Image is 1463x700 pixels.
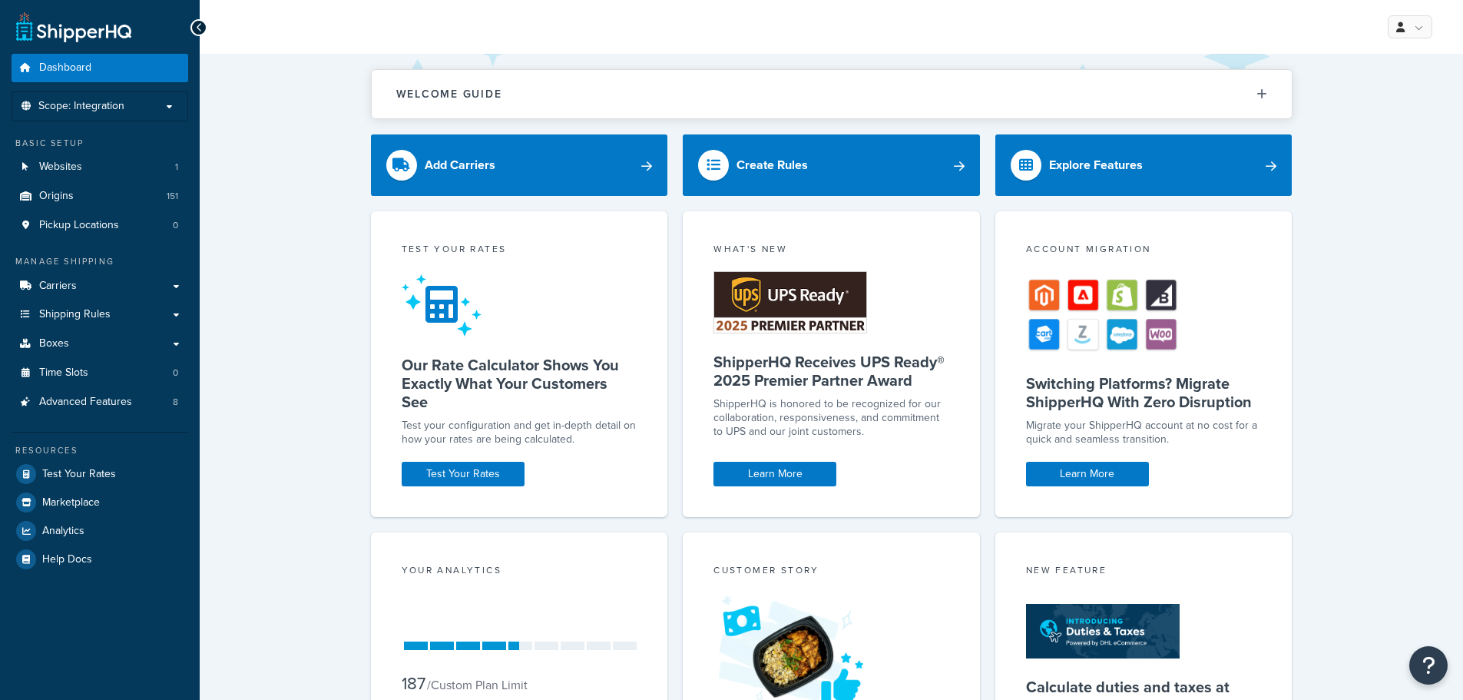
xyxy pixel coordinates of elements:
[12,359,188,387] li: Time Slots
[12,460,188,488] a: Test Your Rates
[173,219,178,232] span: 0
[39,161,82,174] span: Websites
[12,444,188,457] div: Resources
[12,182,188,211] a: Origins151
[713,462,836,486] a: Learn More
[42,468,116,481] span: Test Your Rates
[39,280,77,293] span: Carriers
[12,300,188,329] a: Shipping Rules
[12,388,188,416] li: Advanced Features
[39,61,91,75] span: Dashboard
[1049,154,1143,176] div: Explore Features
[995,134,1293,196] a: Explore Features
[12,211,188,240] a: Pickup Locations0
[175,161,178,174] span: 1
[1409,646,1448,685] button: Open Resource Center
[683,134,980,196] a: Create Rules
[1026,242,1262,260] div: Account Migration
[427,676,528,694] small: / Custom Plan Limit
[12,255,188,268] div: Manage Shipping
[396,88,502,100] h2: Welcome Guide
[12,137,188,150] div: Basic Setup
[12,272,188,300] a: Carriers
[402,419,637,446] div: Test your configuration and get in-depth detail on how your rates are being calculated.
[402,671,425,696] span: 187
[173,396,178,409] span: 8
[39,219,119,232] span: Pickup Locations
[12,330,188,358] a: Boxes
[12,359,188,387] a: Time Slots0
[1026,374,1262,411] h5: Switching Platforms? Migrate ShipperHQ With Zero Disruption
[12,153,188,181] li: Websites
[39,190,74,203] span: Origins
[12,182,188,211] li: Origins
[713,563,949,581] div: Customer Story
[713,397,949,439] p: ShipperHQ is honored to be recognized for our collaboration, responsiveness, and commitment to UP...
[402,563,637,581] div: Your Analytics
[12,546,188,573] a: Help Docs
[371,134,668,196] a: Add Carriers
[425,154,495,176] div: Add Carriers
[42,496,100,509] span: Marketplace
[12,54,188,82] a: Dashboard
[39,367,88,380] span: Time Slots
[736,154,808,176] div: Create Rules
[1026,419,1262,446] div: Migrate your ShipperHQ account at no cost for a quick and seamless transition.
[12,388,188,416] a: Advanced Features8
[42,553,92,566] span: Help Docs
[1026,462,1149,486] a: Learn More
[42,525,84,538] span: Analytics
[402,242,637,260] div: Test your rates
[39,308,111,321] span: Shipping Rules
[39,396,132,409] span: Advanced Features
[402,356,637,411] h5: Our Rate Calculator Shows You Exactly What Your Customers See
[38,100,124,113] span: Scope: Integration
[12,517,188,545] a: Analytics
[713,242,949,260] div: What's New
[402,462,525,486] a: Test Your Rates
[372,70,1292,118] button: Welcome Guide
[167,190,178,203] span: 151
[1026,563,1262,581] div: New Feature
[39,337,69,350] span: Boxes
[173,367,178,380] span: 0
[12,211,188,240] li: Pickup Locations
[713,353,949,390] h5: ShipperHQ Receives UPS Ready® 2025 Premier Partner Award
[12,489,188,516] a: Marketplace
[12,153,188,181] a: Websites1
